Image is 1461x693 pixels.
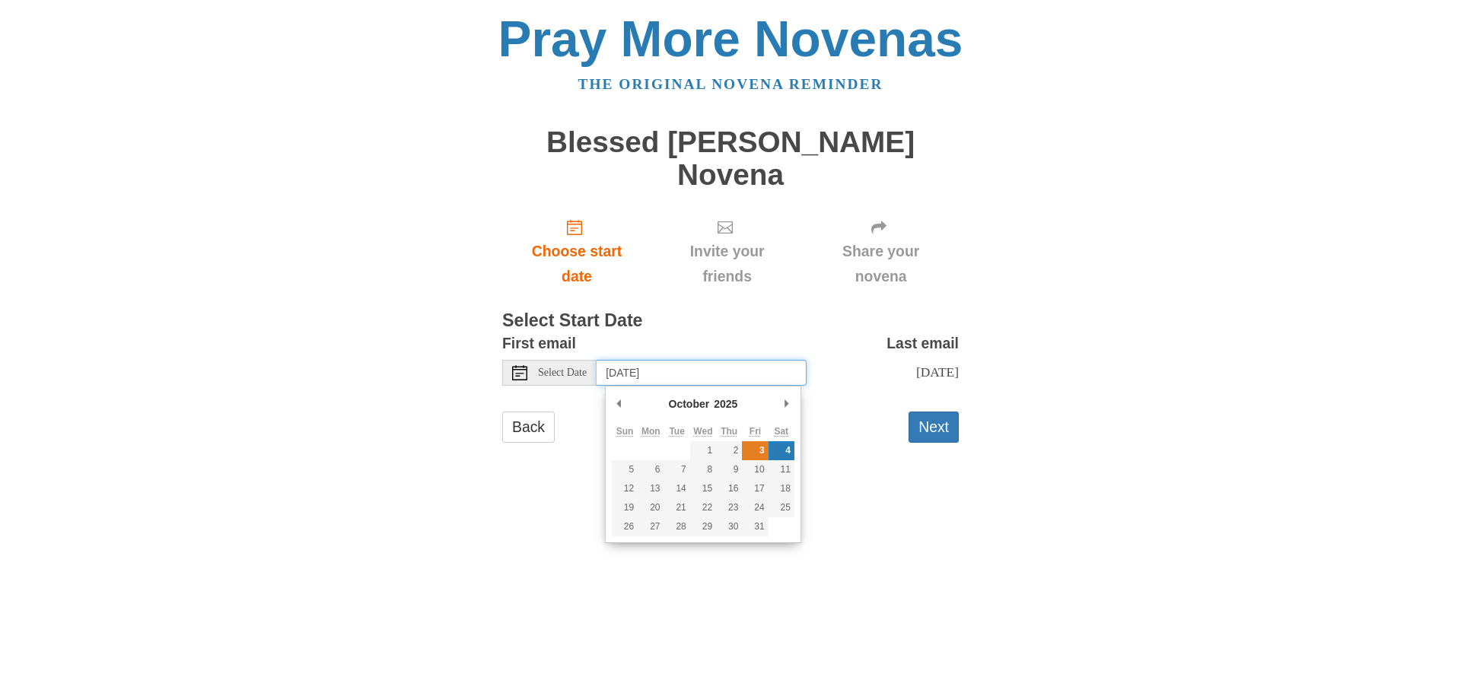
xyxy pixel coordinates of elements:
[803,206,959,297] div: Click "Next" to confirm your start date first.
[690,441,716,460] button: 1
[774,426,788,437] abbr: Saturday
[578,76,883,92] a: The original novena reminder
[716,498,742,517] button: 23
[664,498,690,517] button: 21
[616,426,634,437] abbr: Sunday
[742,498,768,517] button: 24
[742,460,768,479] button: 10
[612,517,638,536] button: 26
[502,206,651,297] a: Choose start date
[502,311,959,331] h3: Select Start Date
[721,426,737,437] abbr: Thursday
[667,393,712,415] div: October
[909,412,959,443] button: Next
[716,460,742,479] button: 9
[612,479,638,498] button: 12
[669,426,684,437] abbr: Tuesday
[502,412,555,443] a: Back
[742,441,768,460] button: 3
[638,517,664,536] button: 27
[651,206,803,297] div: Click "Next" to confirm your start date first.
[638,498,664,517] button: 20
[612,498,638,517] button: 19
[716,441,742,460] button: 2
[638,460,664,479] button: 6
[711,393,740,415] div: 2025
[638,479,664,498] button: 13
[769,479,794,498] button: 18
[517,239,636,289] span: Choose start date
[597,360,807,386] input: Use the arrow keys to pick a date
[742,517,768,536] button: 31
[716,517,742,536] button: 30
[641,426,660,437] abbr: Monday
[690,479,716,498] button: 15
[690,517,716,536] button: 29
[916,364,959,380] span: [DATE]
[502,331,576,356] label: First email
[690,498,716,517] button: 22
[742,479,768,498] button: 17
[769,498,794,517] button: 25
[886,331,959,356] label: Last email
[664,517,690,536] button: 28
[693,426,712,437] abbr: Wednesday
[690,460,716,479] button: 8
[538,367,587,378] span: Select Date
[667,239,788,289] span: Invite your friends
[612,460,638,479] button: 5
[502,126,959,191] h1: Blessed [PERSON_NAME] Novena
[664,460,690,479] button: 7
[612,393,627,415] button: Previous Month
[716,479,742,498] button: 16
[769,460,794,479] button: 11
[818,239,944,289] span: Share your novena
[750,426,761,437] abbr: Friday
[769,441,794,460] button: 4
[498,11,963,67] a: Pray More Novenas
[779,393,794,415] button: Next Month
[664,479,690,498] button: 14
